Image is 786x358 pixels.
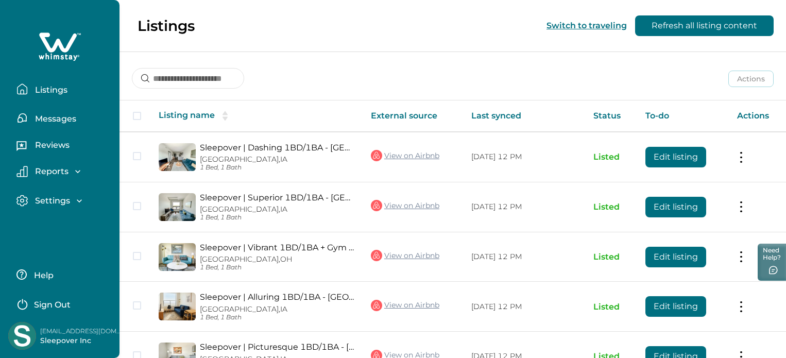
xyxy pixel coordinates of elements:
img: Whimstay Host [8,322,36,350]
a: Sleepover | Picturesque 1BD/1BA - [GEOGRAPHIC_DATA] [200,342,354,352]
p: 1 Bed, 1 Bath [200,264,354,271]
p: Messages [32,114,76,124]
img: propertyImage_Sleepover | Alluring 1BD/1BA - Des Moines [159,293,196,320]
p: [DATE] 12 PM [471,252,577,262]
p: [GEOGRAPHIC_DATA], IA [200,155,354,164]
a: View on Airbnb [371,199,439,212]
th: External source [363,100,463,132]
th: Listing name [150,100,363,132]
p: Listed [593,302,629,312]
img: propertyImage_Sleepover | Dashing 1BD/1BA - Des Moines [159,143,196,171]
p: Help [31,270,54,281]
a: Sleepover | Superior 1BD/1BA - [GEOGRAPHIC_DATA] [200,193,354,202]
button: Sign Out [16,293,108,314]
a: View on Airbnb [371,299,439,312]
p: Listed [593,152,629,162]
p: 1 Bed, 1 Bath [200,164,354,172]
button: Switch to traveling [546,21,627,30]
p: Listings [32,85,67,95]
th: Last synced [463,100,585,132]
p: 1 Bed, 1 Bath [200,314,354,321]
button: Settings [16,195,111,207]
p: Sign Out [34,300,71,310]
p: [GEOGRAPHIC_DATA], OH [200,255,354,264]
p: 1 Bed, 1 Bath [200,214,354,221]
a: View on Airbnb [371,249,439,262]
button: Reviews [16,137,111,157]
button: Reports [16,166,111,177]
p: Sleepover Inc [40,336,123,346]
button: Refresh all listing content [635,15,774,36]
th: Actions [729,100,786,132]
p: [DATE] 12 PM [471,202,577,212]
a: Sleepover | Alluring 1BD/1BA - [GEOGRAPHIC_DATA] [200,292,354,302]
button: Messages [16,108,111,128]
button: Actions [728,71,774,87]
a: View on Airbnb [371,149,439,162]
p: Reviews [32,140,70,150]
p: Listed [593,202,629,212]
button: Edit listing [645,296,706,317]
button: Listings [16,79,111,99]
img: propertyImage_Sleepover | Superior 1BD/1BA - Des Moines [159,193,196,221]
a: Sleepover | Vibrant 1BD/1BA + Gym - [GEOGRAPHIC_DATA] [200,243,354,252]
p: Reports [32,166,69,177]
button: Edit listing [645,197,706,217]
th: To-do [637,100,729,132]
img: propertyImage_Sleepover | Vibrant 1BD/1BA + Gym - Cincinnati [159,243,196,271]
p: [DATE] 12 PM [471,152,577,162]
a: Sleepover | Dashing 1BD/1BA - [GEOGRAPHIC_DATA] [200,143,354,152]
p: Settings [32,196,70,206]
p: Listings [138,17,195,35]
p: [EMAIL_ADDRESS][DOMAIN_NAME] [40,326,123,336]
button: Edit listing [645,147,706,167]
p: [GEOGRAPHIC_DATA], IA [200,205,354,214]
button: Edit listing [645,247,706,267]
p: [GEOGRAPHIC_DATA], IA [200,305,354,314]
p: Listed [593,252,629,262]
button: sorting [215,111,235,121]
button: Help [16,264,108,285]
th: Status [585,100,637,132]
p: [DATE] 12 PM [471,302,577,312]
